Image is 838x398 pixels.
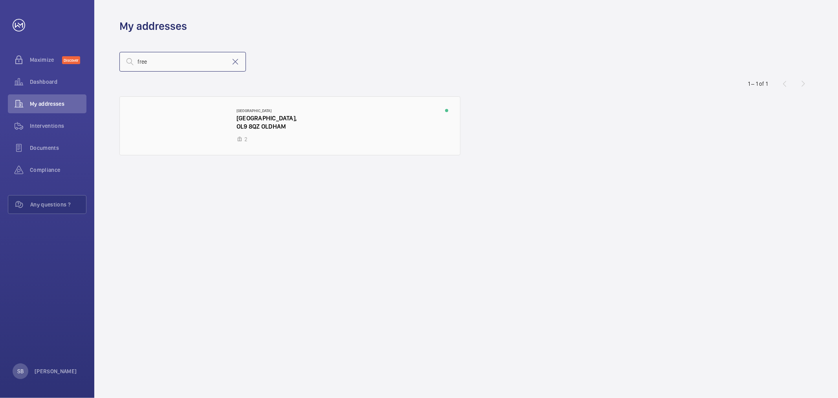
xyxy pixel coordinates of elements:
[119,52,246,72] input: Search by address
[30,201,86,208] span: Any questions ?
[30,78,86,86] span: Dashboard
[30,100,86,108] span: My addresses
[748,80,768,88] div: 1 – 1 of 1
[62,56,80,64] span: Discover
[17,367,24,375] p: SB
[119,19,187,33] h1: My addresses
[30,122,86,130] span: Interventions
[35,367,77,375] p: [PERSON_NAME]
[30,56,62,64] span: Maximize
[30,166,86,174] span: Compliance
[30,144,86,152] span: Documents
